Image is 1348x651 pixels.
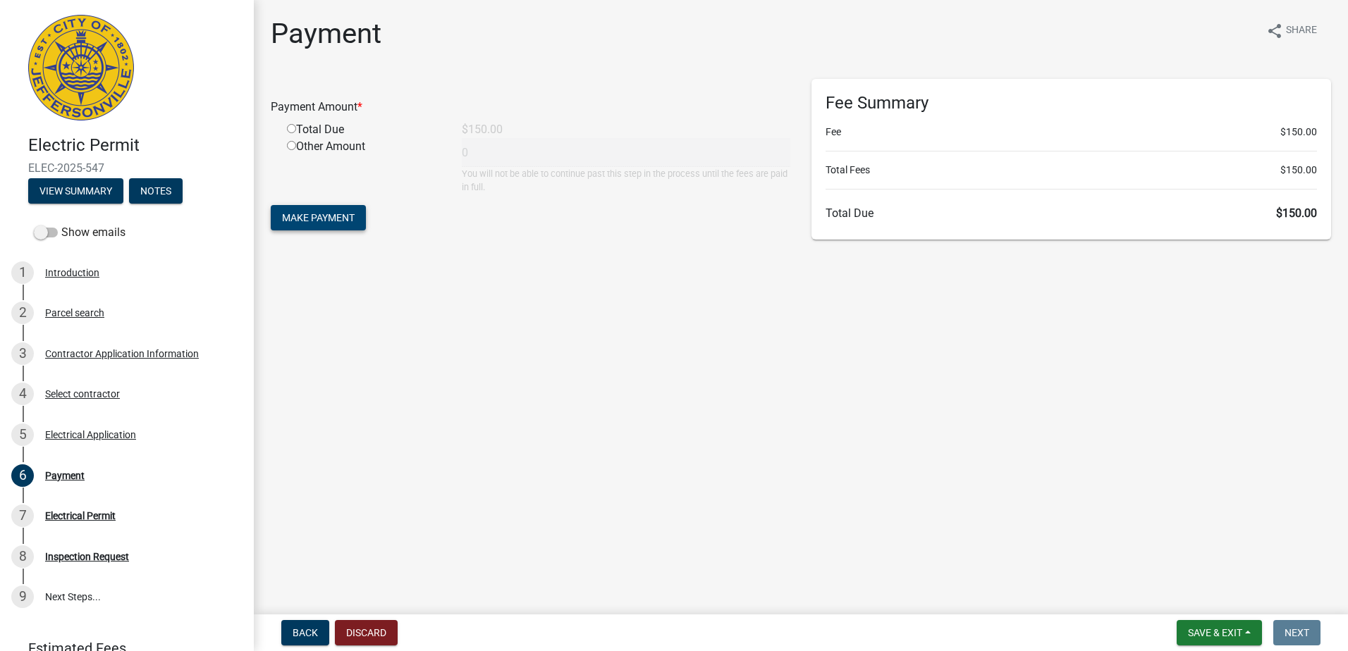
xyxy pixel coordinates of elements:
button: Next [1273,620,1321,645]
wm-modal-confirm: Notes [129,186,183,197]
div: 8 [11,545,34,568]
li: Total Fees [826,163,1317,178]
span: Back [293,627,318,638]
label: Show emails [34,224,125,241]
div: Total Due [276,121,451,138]
div: Electrical Permit [45,511,116,521]
div: Other Amount [276,138,451,194]
div: Electrical Application [45,430,136,440]
h6: Fee Summary [826,93,1317,113]
div: 3 [11,342,34,365]
span: ELEC-2025-547 [28,161,226,175]
div: 1 [11,261,34,284]
div: 5 [11,423,34,446]
i: share [1266,23,1283,39]
div: 9 [11,585,34,608]
span: Make Payment [282,212,355,223]
span: $150.00 [1280,163,1317,178]
span: $150.00 [1276,206,1317,220]
span: Next [1285,627,1309,638]
wm-modal-confirm: Summary [28,186,123,197]
div: Select contractor [45,389,120,399]
div: Payment Amount [260,99,801,116]
div: 4 [11,383,34,405]
div: Introduction [45,268,99,278]
li: Fee [826,125,1317,139]
span: $150.00 [1280,125,1317,139]
button: Save & Exit [1177,620,1262,645]
div: 2 [11,302,34,324]
button: Make Payment [271,205,366,230]
div: Contractor Application Information [45,349,199,359]
span: Save & Exit [1188,627,1242,638]
span: Share [1286,23,1317,39]
div: 6 [11,464,34,487]
div: Payment [45,471,85,480]
div: Parcel search [45,308,104,318]
h4: Electric Permit [28,135,243,156]
h6: Total Due [826,206,1317,220]
button: Discard [335,620,398,645]
div: 7 [11,504,34,527]
button: Notes [129,178,183,204]
h1: Payment [271,17,381,51]
img: City of Jeffersonville, Indiana [28,15,134,120]
button: Back [281,620,329,645]
button: View Summary [28,178,123,204]
button: shareShare [1255,17,1328,44]
div: Inspection Request [45,552,129,562]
